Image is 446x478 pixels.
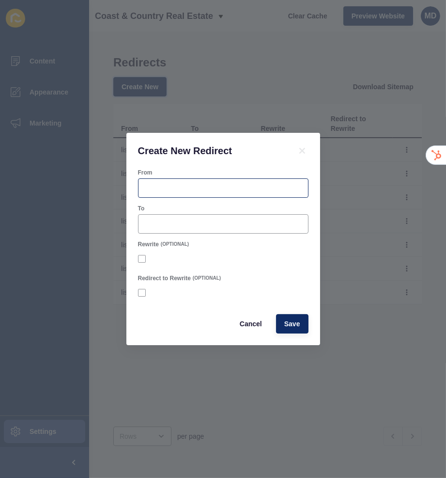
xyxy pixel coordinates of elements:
[138,144,284,157] h1: Create New Redirect
[138,240,159,248] label: Rewrite
[138,274,191,282] label: Redirect to Rewrite
[284,319,300,329] span: Save
[161,241,189,248] span: (OPTIONAL)
[193,275,221,282] span: (OPTIONAL)
[138,205,145,212] label: To
[138,169,153,176] label: From
[276,314,308,334] button: Save
[231,314,270,334] button: Cancel
[240,319,262,329] span: Cancel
